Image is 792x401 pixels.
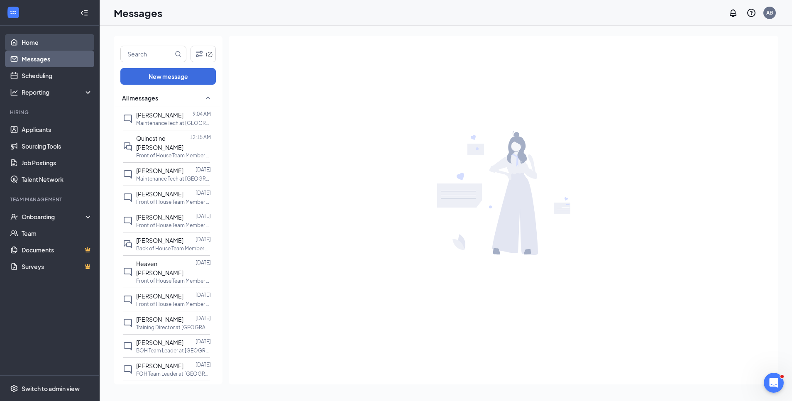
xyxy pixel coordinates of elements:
p: [DATE] [196,166,211,173]
p: BOH Team Leader at [GEOGRAPHIC_DATA] [136,347,211,354]
span: [PERSON_NAME] [136,339,183,346]
p: Training Director at [GEOGRAPHIC_DATA] [136,324,211,331]
svg: Collapse [80,9,88,17]
h1: Messages [114,6,162,20]
svg: ChatInactive [123,295,133,305]
input: Search [121,46,173,62]
svg: ChatInactive [123,216,133,226]
svg: MagnifyingGlass [175,51,181,57]
a: Talent Network [22,171,93,188]
svg: Settings [10,384,18,393]
a: Applicants [22,121,93,138]
button: Filter (2) [191,46,216,62]
svg: ChatInactive [123,267,133,277]
span: [PERSON_NAME] [136,167,183,174]
iframe: Intercom live chat [764,373,784,393]
svg: DoubleChat [123,142,133,152]
div: AB [766,9,773,16]
p: Front of House Team Member at [GEOGRAPHIC_DATA] [136,277,211,284]
div: Hiring [10,109,91,116]
a: SurveysCrown [22,258,93,275]
p: Front of House Team Member at [GEOGRAPHIC_DATA] [136,301,211,308]
a: Home [22,34,93,51]
p: Maintenance Tech at [GEOGRAPHIC_DATA] [136,175,211,182]
div: Onboarding [22,213,86,221]
svg: ChatInactive [123,341,133,351]
p: [DATE] [196,361,211,368]
span: Quincstine [PERSON_NAME] [136,134,183,151]
p: [DATE] [196,236,211,243]
svg: Notifications [728,8,738,18]
svg: ChatInactive [123,114,133,124]
span: [PERSON_NAME] [136,111,183,119]
svg: SmallChevronUp [203,93,213,103]
svg: DoubleChat [123,239,133,249]
span: All messages [122,94,158,102]
button: New message [120,68,216,85]
svg: WorkstreamLogo [9,8,17,17]
div: Switch to admin view [22,384,80,393]
a: Team [22,225,93,242]
svg: ChatInactive [123,364,133,374]
p: Front of House Team Member at [GEOGRAPHIC_DATA] [136,152,211,159]
svg: ChatInactive [123,318,133,328]
p: 9:04 AM [193,110,211,117]
a: DocumentsCrown [22,242,93,258]
span: [PERSON_NAME] [136,190,183,198]
p: [DATE] [196,315,211,322]
svg: ChatInactive [123,169,133,179]
svg: Analysis [10,88,18,96]
span: [PERSON_NAME] [136,237,183,244]
span: [PERSON_NAME] [136,362,183,369]
span: [PERSON_NAME] [136,213,183,221]
a: Scheduling [22,67,93,84]
a: Messages [22,51,93,67]
span: [PERSON_NAME] [136,292,183,300]
p: [DATE] [196,213,211,220]
p: [DATE] [196,189,211,196]
span: [PERSON_NAME] [136,315,183,323]
div: Team Management [10,196,91,203]
p: Maintenance Tech at [GEOGRAPHIC_DATA] [136,120,211,127]
svg: Filter [194,49,204,59]
svg: UserCheck [10,213,18,221]
p: 12:15 AM [190,134,211,141]
div: Reporting [22,88,93,96]
svg: ChatInactive [123,193,133,203]
p: [DATE] [196,291,211,298]
a: Job Postings [22,154,93,171]
a: Sourcing Tools [22,138,93,154]
p: FOH Team Leader at [GEOGRAPHIC_DATA] [136,370,211,377]
svg: QuestionInfo [746,8,756,18]
p: [DATE] [196,259,211,266]
p: [DATE] [196,338,211,345]
p: Front of House Team Member at [GEOGRAPHIC_DATA] [136,222,211,229]
span: Heaven [PERSON_NAME] [136,260,183,276]
p: Back of House Team Member at [GEOGRAPHIC_DATA] [136,245,211,252]
p: Front of House Team Member at [GEOGRAPHIC_DATA] [136,198,211,205]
